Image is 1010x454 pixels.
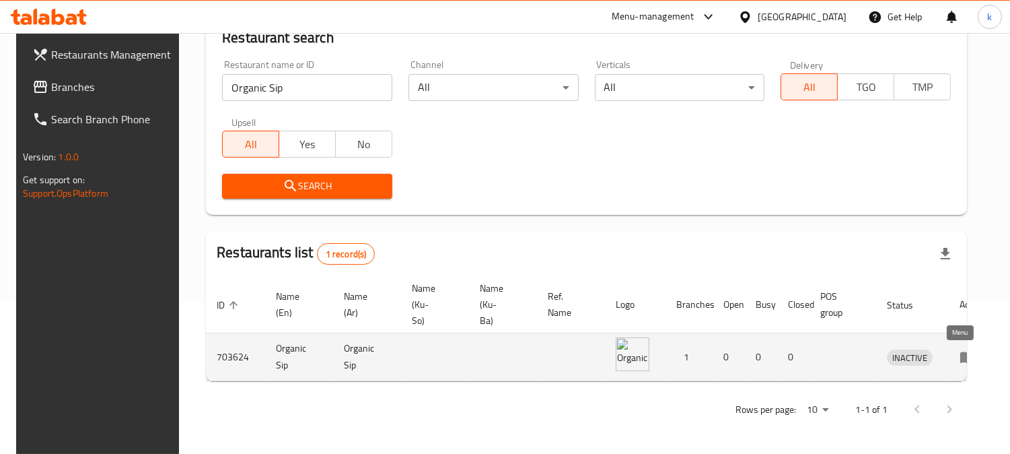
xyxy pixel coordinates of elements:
input: Search for restaurant name or ID.. [222,74,392,101]
table: enhanced table [206,276,995,381]
a: Search Branch Phone [22,103,185,135]
div: Rows per page: [801,400,834,420]
span: Name (Ku-Ba) [480,280,521,329]
span: POS group [820,288,860,321]
span: TGO [843,77,889,97]
div: [GEOGRAPHIC_DATA] [758,9,846,24]
td: 1 [665,333,713,381]
span: TMP [900,77,945,97]
button: TMP [894,73,951,100]
button: No [335,131,392,158]
span: Name (Ku-So) [412,280,453,329]
a: Branches [22,71,185,103]
span: Status [887,297,931,313]
a: Restaurants Management [22,38,185,71]
p: 1-1 of 1 [855,401,888,418]
a: Support.OpsPlatform [23,185,108,202]
td: 0 [713,333,745,381]
span: k [987,9,992,24]
label: Upsell [231,117,256,127]
span: ID [217,297,242,313]
td: Organic Sip [265,333,333,381]
button: Yes [279,131,336,158]
th: Open [713,276,745,333]
span: 1.0.0 [58,148,79,166]
td: 0 [777,333,809,381]
span: Name (En) [276,288,317,321]
span: Search Branch Phone [51,111,174,127]
th: Busy [745,276,777,333]
button: All [781,73,838,100]
th: Branches [665,276,713,333]
span: 1 record(s) [318,248,375,261]
div: INACTIVE [887,350,933,366]
td: 703624 [206,333,265,381]
td: Organic Sip [333,333,401,381]
h2: Restaurants list [217,242,375,265]
img: Organic Sip [616,337,649,371]
span: Version: [23,148,56,166]
h2: Restaurant search [222,28,951,48]
button: All [222,131,279,158]
div: Total records count [317,243,375,265]
th: Logo [605,276,665,333]
td: 0 [745,333,777,381]
span: Ref. Name [548,288,589,321]
span: Get support on: [23,171,85,189]
span: INACTIVE [887,350,933,366]
div: All [595,74,765,101]
span: No [341,135,387,154]
button: TGO [837,73,894,100]
div: Menu-management [612,9,694,25]
span: Search [233,178,382,195]
span: Name (Ar) [344,288,385,321]
span: All [787,77,832,97]
div: All [408,74,579,101]
div: Export file [929,238,962,270]
span: Yes [285,135,330,154]
th: Closed [777,276,809,333]
label: Delivery [790,60,824,69]
button: Search [222,174,392,199]
span: Branches [51,79,174,95]
p: Rows per page: [735,401,796,418]
span: Restaurants Management [51,46,174,63]
span: All [228,135,274,154]
th: Action [949,276,995,333]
